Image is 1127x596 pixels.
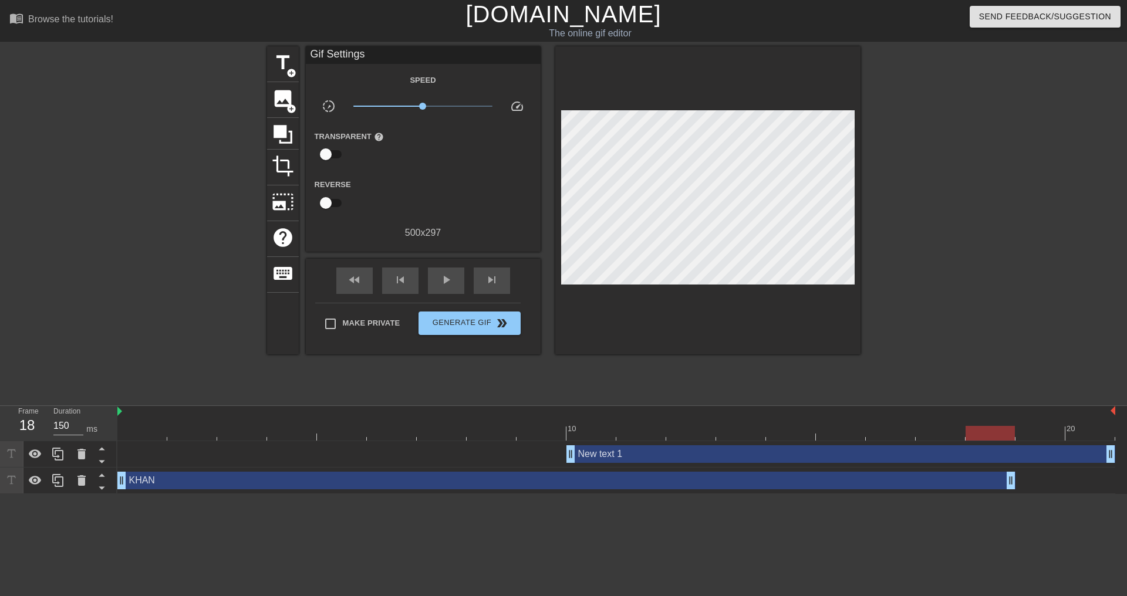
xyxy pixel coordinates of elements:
div: Gif Settings [306,46,541,64]
span: double_arrow [495,316,509,330]
span: Send Feedback/Suggestion [979,9,1111,24]
label: Speed [410,74,436,86]
div: Browse the tutorials! [28,14,113,24]
span: photo_size_select_large [272,191,294,213]
span: menu_book [9,11,23,25]
span: add_circle [286,104,296,114]
span: drag_handle [1105,448,1116,460]
div: 10 [568,423,578,435]
span: image [272,87,294,110]
span: skip_next [485,273,499,287]
span: drag_handle [1005,475,1017,486]
button: Generate Gif [419,311,520,335]
div: ms [86,423,97,435]
span: fast_rewind [347,273,362,287]
div: 500 x 297 [306,226,541,240]
img: bound-end.png [1111,406,1115,415]
a: [DOMAIN_NAME] [465,1,661,27]
span: speed [510,99,524,113]
span: Make Private [343,317,400,329]
span: keyboard [272,262,294,285]
label: Reverse [315,179,351,191]
label: Duration [53,408,80,415]
span: help [272,226,294,249]
span: play_arrow [439,273,453,287]
label: Transparent [315,131,384,143]
span: crop [272,155,294,177]
div: Frame [9,406,45,440]
span: title [272,52,294,74]
div: 18 [18,415,36,436]
button: Send Feedback/Suggestion [970,6,1121,28]
span: add_circle [286,68,296,78]
span: drag_handle [565,448,576,460]
span: slow_motion_video [322,99,336,113]
div: 20 [1067,423,1077,435]
span: skip_previous [393,273,407,287]
span: drag_handle [116,475,127,486]
span: Generate Gif [423,316,515,330]
div: The online gif editor [382,26,799,40]
a: Browse the tutorials! [9,11,113,29]
span: help [374,132,384,142]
